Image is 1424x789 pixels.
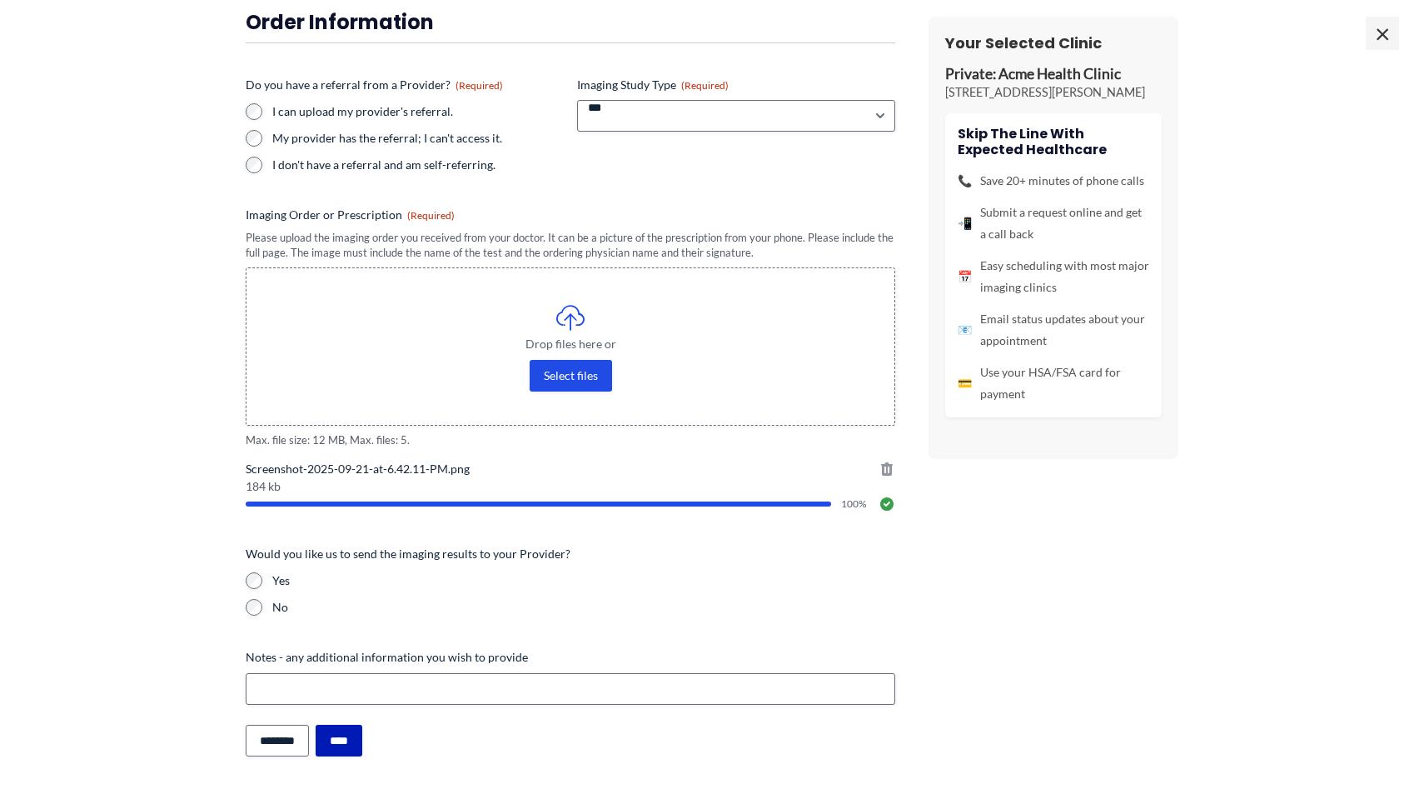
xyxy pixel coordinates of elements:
span: 💳 [958,372,972,394]
span: 📞 [958,170,972,192]
span: 📲 [958,212,972,234]
label: I can upload my provider's referral. [272,103,564,120]
legend: Do you have a referral from a Provider? [246,77,503,93]
label: Yes [272,572,895,589]
span: × [1366,17,1399,50]
label: No [272,599,895,616]
label: Notes - any additional information you wish to provide [246,649,895,666]
label: Imaging Order or Prescription [246,207,895,223]
span: Screenshot-2025-09-21-at-6.42.11-PM.png [246,461,895,477]
p: [STREET_ADDRESS][PERSON_NAME] [945,84,1162,101]
label: Imaging Study Type [577,77,895,93]
span: Max. file size: 12 MB, Max. files: 5. [246,432,895,448]
h3: Order Information [246,9,895,35]
button: select files, imaging order or prescription(required) [530,360,612,392]
legend: Would you like us to send the imaging results to your Provider? [246,546,570,562]
span: (Required) [407,209,455,222]
div: Please upload the imaging order you received from your doctor. It can be a picture of the prescri... [246,230,895,261]
span: (Required) [456,79,503,92]
label: My provider has the referral; I can't access it. [272,130,564,147]
label: I don't have a referral and am self-referring. [272,157,564,173]
span: 184 kb [246,481,895,492]
li: Submit a request online and get a call back [958,202,1149,245]
li: Email status updates about your appointment [958,308,1149,352]
h3: Your Selected Clinic [945,33,1162,52]
li: Save 20+ minutes of phone calls [958,170,1149,192]
span: Drop files here or [280,338,861,350]
li: Use your HSA/FSA card for payment [958,362,1149,405]
p: Private: Acme Health Clinic [945,65,1162,84]
span: 100% [841,499,869,509]
span: (Required) [681,79,729,92]
li: Easy scheduling with most major imaging clinics [958,255,1149,298]
h4: Skip the line with Expected Healthcare [958,126,1149,157]
span: 📧 [958,319,972,341]
span: 📅 [958,266,972,287]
